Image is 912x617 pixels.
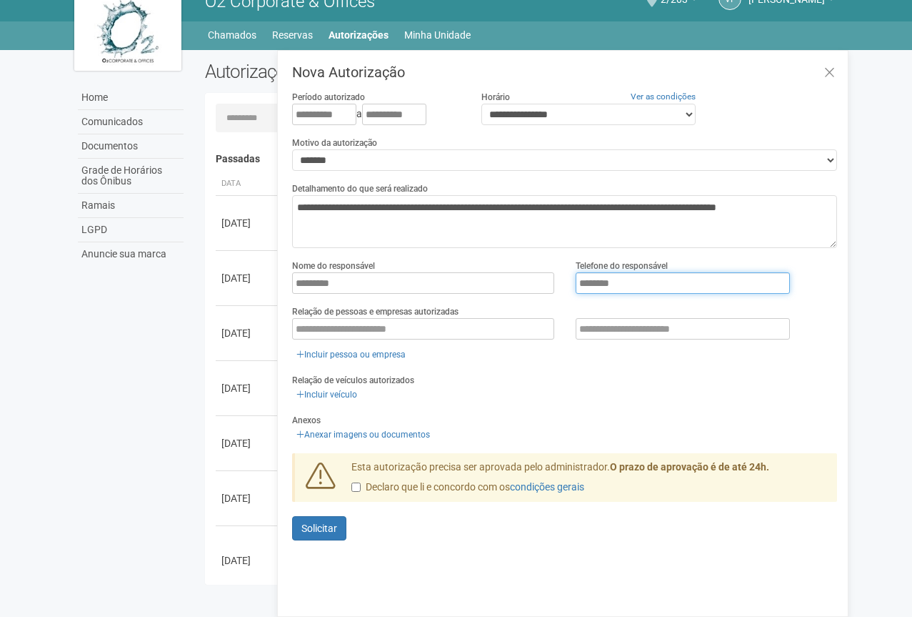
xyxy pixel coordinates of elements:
div: [DATE] [221,436,274,450]
label: Motivo da autorização [292,137,377,149]
a: Anuncie sua marca [78,242,184,266]
a: condições gerais [510,481,584,493]
div: [DATE] [221,491,274,505]
a: Anexar imagens ou documentos [292,427,434,443]
label: Detalhamento do que será realizado [292,182,428,195]
div: Esta autorização precisa ser aprovada pelo administrador. [341,460,838,502]
label: Anexos [292,414,321,427]
a: LGPD [78,218,184,242]
a: Ramais [78,194,184,218]
a: Autorizações [329,25,389,45]
th: Data [216,172,280,196]
a: Comunicados [78,110,184,134]
label: Relação de pessoas e empresas autorizadas [292,305,458,318]
a: Incluir pessoa ou empresa [292,347,410,362]
label: Período autorizado [292,91,365,104]
a: Minha Unidade [404,25,471,45]
div: [DATE] [221,216,274,230]
label: Horário [481,91,510,104]
div: a [292,104,459,125]
a: Reservas [272,25,313,45]
div: [DATE] [221,381,274,395]
a: Grade de Horários dos Ônibus [78,159,184,194]
a: Home [78,86,184,110]
h4: Passadas [216,154,828,164]
label: Declaro que li e concordo com os [351,480,584,495]
span: Solicitar [301,523,337,534]
div: [DATE] [221,271,274,285]
label: Nome do responsável [292,260,375,272]
strong: O prazo de aprovação é de até 24h. [610,461,769,473]
label: Relação de veículos autorizados [292,374,414,387]
h3: Nova Autorização [292,65,837,79]
h2: Autorizações [205,61,511,82]
div: [DATE] [221,326,274,340]
a: Ver as condições [631,92,696,102]
div: [DATE] [221,553,274,568]
button: Solicitar [292,516,346,541]
a: Chamados [208,25,256,45]
input: Declaro que li e concordo com oscondições gerais [351,483,361,492]
label: Telefone do responsável [576,260,668,272]
a: Incluir veículo [292,387,361,403]
a: Documentos [78,134,184,159]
